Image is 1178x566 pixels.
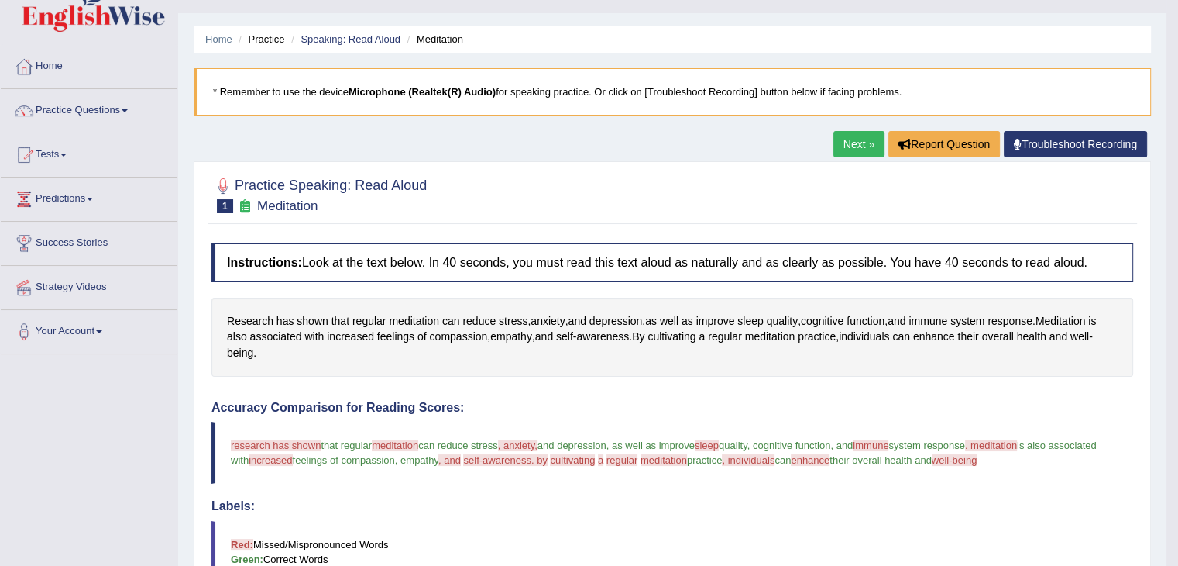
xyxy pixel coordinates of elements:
[301,33,400,45] a: Speaking: Read Aloud
[660,313,678,330] span: Click to see word definition
[297,313,328,330] span: Click to see word definition
[217,199,233,213] span: 1
[965,440,1017,451] span: . meditation
[798,329,836,345] span: Click to see word definition
[836,440,853,451] span: and
[227,345,253,361] span: Click to see word definition
[418,440,498,451] span: can reduce stress
[774,454,791,466] span: can
[696,313,735,330] span: Click to see word definition
[568,313,586,330] span: Click to see word definition
[747,440,750,451] span: ,
[888,131,1000,157] button: Report Question
[349,86,496,98] b: Microphone (Realtek(R) Audio)
[321,440,372,451] span: that regular
[231,554,263,565] b: Green:
[276,313,294,330] span: Click to see word definition
[499,313,527,330] span: Click to see word definition
[1,310,177,349] a: Your Account
[556,329,573,345] span: Click to see word definition
[695,440,719,451] span: sleep
[404,32,463,47] li: Meditation
[1035,313,1086,330] span: Click to see word definition
[1,222,177,261] a: Success Stories
[400,454,438,466] span: empathy
[235,32,284,47] li: Practice
[231,539,253,550] b: Red:
[211,499,1133,513] h4: Labels:
[745,329,795,345] span: Click to see word definition
[908,313,947,330] span: Click to see word definition
[708,329,742,345] span: Click to see word definition
[257,198,318,213] small: Meditation
[250,329,302,345] span: Click to see word definition
[535,329,553,345] span: Click to see word definition
[722,454,774,466] span: , individuals
[932,454,977,466] span: well-being
[913,329,955,345] span: Click to see word definition
[1088,313,1096,330] span: Click to see word definition
[293,454,395,466] span: feelings of compassion
[987,313,1032,330] span: Click to see word definition
[957,329,978,345] span: Click to see word definition
[211,243,1133,282] h4: Look at the text below. In 40 seconds, you must read this text aloud as naturally and as clearly ...
[647,329,695,345] span: Click to see word definition
[1,45,177,84] a: Home
[737,313,763,330] span: Click to see word definition
[589,313,643,330] span: Click to see word definition
[211,298,1133,377] div: , , , , , . , , - . , - .
[395,454,398,466] span: ,
[829,454,932,466] span: their overall health and
[211,174,427,213] h2: Practice Speaking: Read Aloud
[950,313,984,330] span: Click to see word definition
[237,199,253,214] small: Exam occurring question
[687,454,723,466] span: practice
[531,313,565,330] span: Click to see word definition
[753,440,830,451] span: cognitive function
[372,440,418,451] span: meditation
[550,454,595,466] span: cultivating
[430,329,488,345] span: Click to see word definition
[892,329,910,345] span: Click to see word definition
[194,68,1151,116] blockquote: * Remember to use the device for speaking practice. Or click on [Troubleshoot Recording] button b...
[327,329,374,345] span: Click to see word definition
[1,266,177,305] a: Strategy Videos
[1,89,177,128] a: Practice Questions
[490,329,532,345] span: Click to see word definition
[719,440,747,451] span: quality
[231,440,321,451] span: research has shown
[331,313,349,330] span: Click to see word definition
[682,313,693,330] span: Click to see word definition
[377,329,414,345] span: Click to see word definition
[606,454,637,466] span: regular
[1017,329,1046,345] span: Click to see word definition
[606,440,610,451] span: ,
[839,329,889,345] span: Click to see word definition
[847,313,884,330] span: Click to see word definition
[888,313,905,330] span: Click to see word definition
[463,454,547,466] span: self-awareness. by
[389,313,439,330] span: Click to see word definition
[830,440,833,451] span: ,
[227,313,273,330] span: Click to see word definition
[205,33,232,45] a: Home
[767,313,798,330] span: Click to see word definition
[576,329,629,345] span: Click to see word definition
[249,454,292,466] span: increased
[227,256,302,269] b: Instructions:
[227,329,247,345] span: Click to see word definition
[853,440,888,451] span: immune
[888,440,964,451] span: system response
[645,313,657,330] span: Click to see word definition
[632,329,644,345] span: Click to see word definition
[598,454,603,466] span: a
[612,440,695,451] span: as well as improve
[417,329,427,345] span: Click to see word definition
[438,454,461,466] span: , and
[791,454,829,466] span: enhance
[1,133,177,172] a: Tests
[801,313,843,330] span: Click to see word definition
[352,313,386,330] span: Click to see word definition
[304,329,324,345] span: Click to see word definition
[211,401,1133,415] h4: Accuracy Comparison for Reading Scores:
